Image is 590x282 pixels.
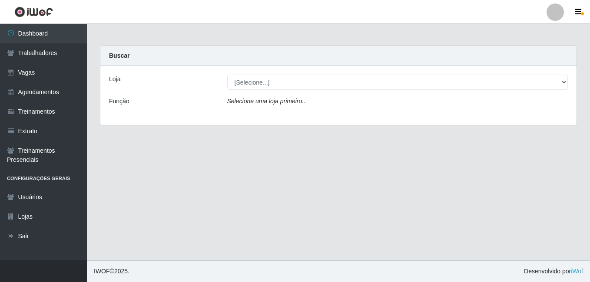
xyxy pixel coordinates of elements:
[14,7,53,17] img: CoreUI Logo
[109,97,129,106] label: Função
[571,268,583,275] a: iWof
[109,52,129,59] strong: Buscar
[109,75,120,84] label: Loja
[94,267,129,276] span: © 2025 .
[94,268,110,275] span: IWOF
[227,98,307,105] i: Selecione uma loja primeiro...
[524,267,583,276] span: Desenvolvido por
